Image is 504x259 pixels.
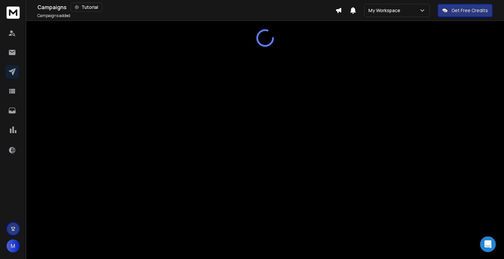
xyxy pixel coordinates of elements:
button: M [7,239,20,252]
div: Campaigns [37,3,335,12]
button: Tutorial [71,3,102,12]
div: Open Intercom Messenger [480,236,496,252]
p: My Workspace [368,7,403,14]
button: Get Free Credits [438,4,493,17]
p: Campaigns added [37,13,70,18]
p: Get Free Credits [451,7,488,14]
